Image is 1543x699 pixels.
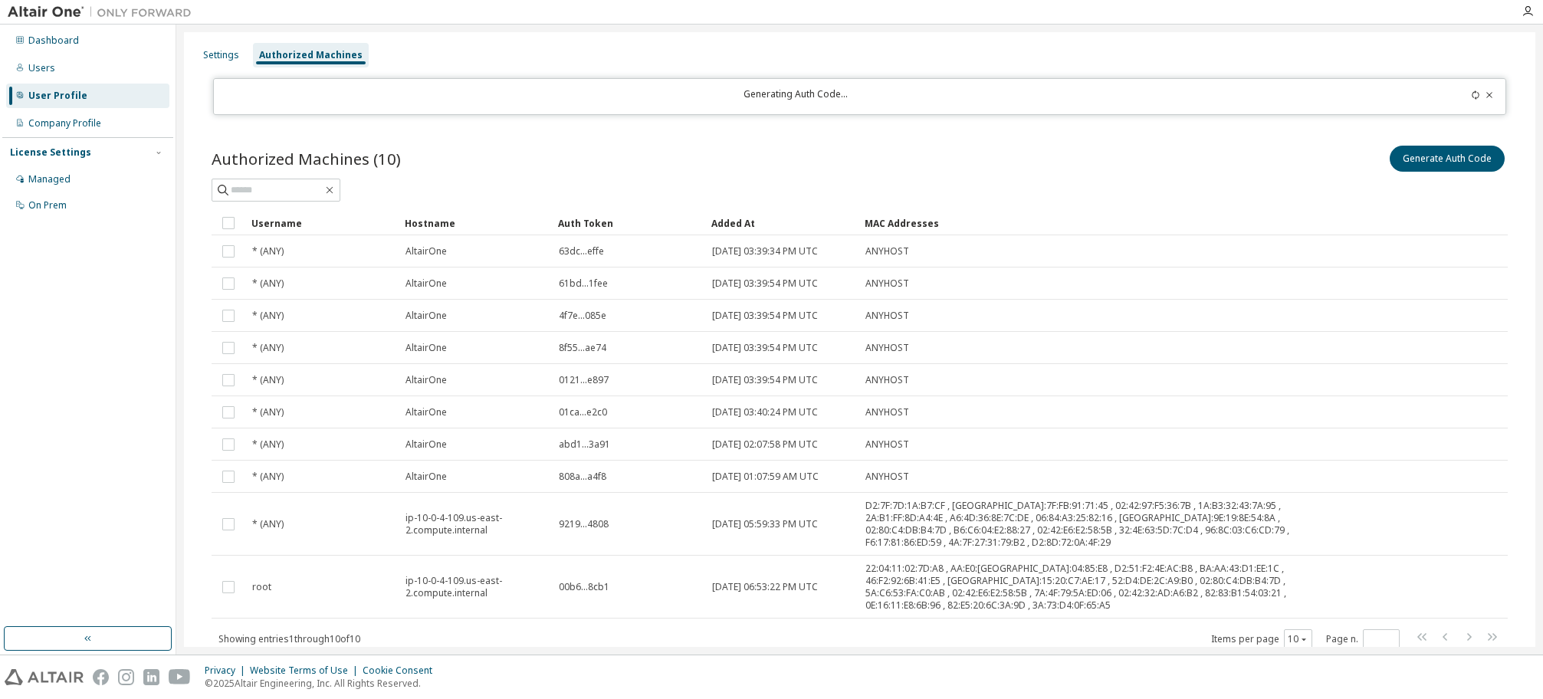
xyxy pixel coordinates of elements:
img: altair_logo.svg [5,669,84,685]
span: 61bd...1fee [559,277,608,290]
div: Auth Token [558,211,699,235]
div: Username [251,211,392,235]
span: 4f7e...085e [559,310,606,322]
p: © 2025 Altair Engineering, Inc. All Rights Reserved. [205,677,442,690]
span: [DATE] 03:39:54 PM UTC [712,310,818,322]
span: [DATE] 03:40:24 PM UTC [712,406,818,418]
span: AltairOne [405,342,447,354]
button: Generate Auth Code [1390,146,1505,172]
span: * (ANY) [252,518,284,530]
div: User Profile [28,90,87,102]
span: AltairOne [405,277,447,290]
span: [DATE] 01:07:59 AM UTC [712,471,819,483]
img: linkedin.svg [143,669,159,685]
div: Privacy [205,665,250,677]
div: Generating Auth Code... [223,88,1369,105]
span: [DATE] 03:39:54 PM UTC [712,374,818,386]
div: Added At [711,211,852,235]
span: AltairOne [405,471,447,483]
div: Managed [28,173,71,185]
span: ip-10-0-4-109.us-east-2.compute.internal [405,512,545,537]
span: Showing entries 1 through 10 of 10 [218,632,360,645]
span: 0121...e897 [559,374,609,386]
span: * (ANY) [252,438,284,451]
span: [DATE] 03:39:34 PM UTC [712,245,818,258]
span: AltairOne [405,438,447,451]
span: AltairOne [405,374,447,386]
span: abd1...3a91 [559,438,610,451]
span: * (ANY) [252,310,284,322]
span: ANYHOST [865,277,909,290]
span: ANYHOST [865,245,909,258]
span: ANYHOST [865,342,909,354]
span: 00b6...8cb1 [559,581,609,593]
img: facebook.svg [93,669,109,685]
span: 8f55...ae74 [559,342,606,354]
span: * (ANY) [252,277,284,290]
button: 10 [1288,633,1308,645]
img: Altair One [8,5,199,20]
div: MAC Addresses [865,211,1339,235]
span: ANYHOST [865,471,909,483]
span: D2:7F:7D:1A:B7:CF , [GEOGRAPHIC_DATA]:7F:FB:91:71:45 , 02:42:97:F5:36:7B , 1A:B3:32:43:7A:95 , 2A... [865,500,1338,549]
div: Authorized Machines [259,49,363,61]
div: Cookie Consent [363,665,442,677]
span: * (ANY) [252,342,284,354]
div: Settings [203,49,239,61]
span: root [252,581,271,593]
span: * (ANY) [252,471,284,483]
img: instagram.svg [118,669,134,685]
span: 9219...4808 [559,518,609,530]
div: Website Terms of Use [250,665,363,677]
span: 01ca...e2c0 [559,406,607,418]
div: License Settings [10,146,91,159]
span: [DATE] 03:39:54 PM UTC [712,342,818,354]
span: ip-10-0-4-109.us-east-2.compute.internal [405,575,545,599]
div: Company Profile [28,117,101,130]
span: * (ANY) [252,374,284,386]
span: ANYHOST [865,374,909,386]
span: Items per page [1211,629,1312,649]
span: 22:04:11:02:7D:A8 , AA:E0:[GEOGRAPHIC_DATA]:04:85:E8 , D2:51:F2:4E:AC:B8 , BA:AA:43:D1:EE:1C , 46... [865,563,1338,612]
span: Authorized Machines (10) [212,148,401,169]
span: * (ANY) [252,245,284,258]
span: ANYHOST [865,406,909,418]
span: [DATE] 05:59:33 PM UTC [712,518,818,530]
div: Dashboard [28,34,79,47]
span: 63dc...effe [559,245,604,258]
span: AltairOne [405,245,447,258]
span: AltairOne [405,406,447,418]
span: ANYHOST [865,438,909,451]
span: AltairOne [405,310,447,322]
img: youtube.svg [169,669,191,685]
div: On Prem [28,199,67,212]
span: [DATE] 02:07:58 PM UTC [712,438,818,451]
span: ANYHOST [865,310,909,322]
div: Hostname [405,211,546,235]
span: [DATE] 06:53:22 PM UTC [712,581,818,593]
span: 808a...a4f8 [559,471,606,483]
span: Page n. [1326,629,1400,649]
span: * (ANY) [252,406,284,418]
span: [DATE] 03:39:54 PM UTC [712,277,818,290]
div: Users [28,62,55,74]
